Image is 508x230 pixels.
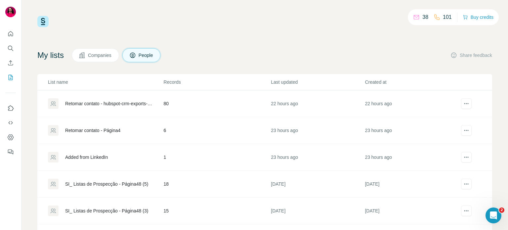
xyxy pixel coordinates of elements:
button: Search [5,42,16,54]
td: 15 [163,198,271,224]
button: actions [461,125,472,136]
td: 1 [163,144,271,171]
button: Enrich CSV [5,57,16,69]
td: 23 hours ago [364,144,458,171]
p: Created at [365,79,458,85]
button: Use Surfe on LinkedIn [5,102,16,114]
td: 23 hours ago [364,117,458,144]
p: 38 [422,13,428,21]
span: Companies [88,52,112,59]
td: 22 hours ago [271,90,364,117]
button: Share feedback [450,52,492,59]
td: 23 hours ago [271,144,364,171]
button: actions [461,179,472,189]
div: SI_ Listas de Prospecção - Página48 (3) [65,207,148,214]
td: [DATE] [364,198,458,224]
span: People [139,52,154,59]
span: 2 [499,207,504,213]
p: Records [164,79,271,85]
button: Use Surfe API [5,117,16,129]
button: actions [461,206,472,216]
td: [DATE] [271,171,364,198]
img: Surfe Logo [37,16,49,27]
div: Added from LinkedIn [65,154,108,161]
h4: My lists [37,50,64,61]
td: 18 [163,171,271,198]
button: actions [461,152,472,162]
button: Dashboard [5,131,16,143]
td: 23 hours ago [271,117,364,144]
td: 22 hours ago [364,90,458,117]
p: 101 [443,13,452,21]
button: Quick start [5,28,16,40]
td: [DATE] [271,198,364,224]
p: List name [48,79,163,85]
td: [DATE] [364,171,458,198]
button: My lists [5,71,16,83]
button: actions [461,98,472,109]
div: SI_ Listas de Prospecção - Página48 (5) [65,181,148,187]
div: Retomar contato - Página4 [65,127,120,134]
td: 6 [163,117,271,144]
img: Avatar [5,7,16,17]
p: Last updated [271,79,364,85]
button: Feedback [5,146,16,158]
div: Retomar contato - hubspot-crm-exports-todos-os-contatos-2025-10-06-1 [65,100,152,107]
td: 80 [163,90,271,117]
button: Buy credits [463,13,493,22]
iframe: Intercom live chat [486,207,501,223]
